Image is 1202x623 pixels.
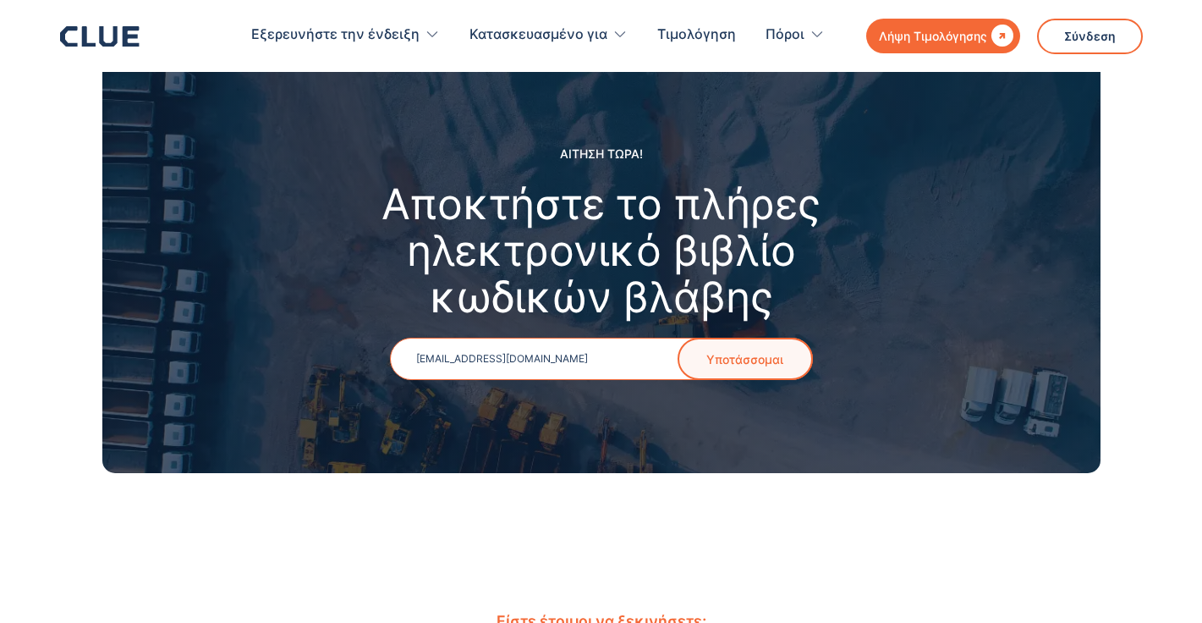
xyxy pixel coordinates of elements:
[678,338,813,380] button: Υποτάσσομαι
[657,25,736,42] font: Τιμολόγηση
[469,25,607,42] font: Κατασκευασμένο για
[407,225,796,323] font: ηλεκτρονικό βιβλίο κωδικών βλάβης
[1037,19,1143,54] a: Σύνδεση
[991,25,1013,47] font: 
[766,25,804,42] font: Πόροι
[390,338,813,380] input: Εισαγάγετε το ηλεκτρονικό σας ταχυδρομείο
[866,19,1020,53] a: Λήψη Τιμολόγησης
[381,179,821,229] font: Αποκτήστε το πλήρες
[1064,29,1116,43] font: Σύνδεση
[469,8,628,62] div: Κατασκευασμένο για
[560,146,643,161] font: ΑΙΤΗΣΗ ΤΩΡΑ!
[657,8,736,62] a: Τιμολόγηση
[766,8,825,62] div: Πόροι
[251,8,440,62] div: Εξερευνήστε την ένδειξη
[251,25,420,42] font: Εξερευνήστε την ένδειξη
[706,352,783,367] font: Υποτάσσομαι
[879,29,987,43] font: Λήψη Τιμολόγησης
